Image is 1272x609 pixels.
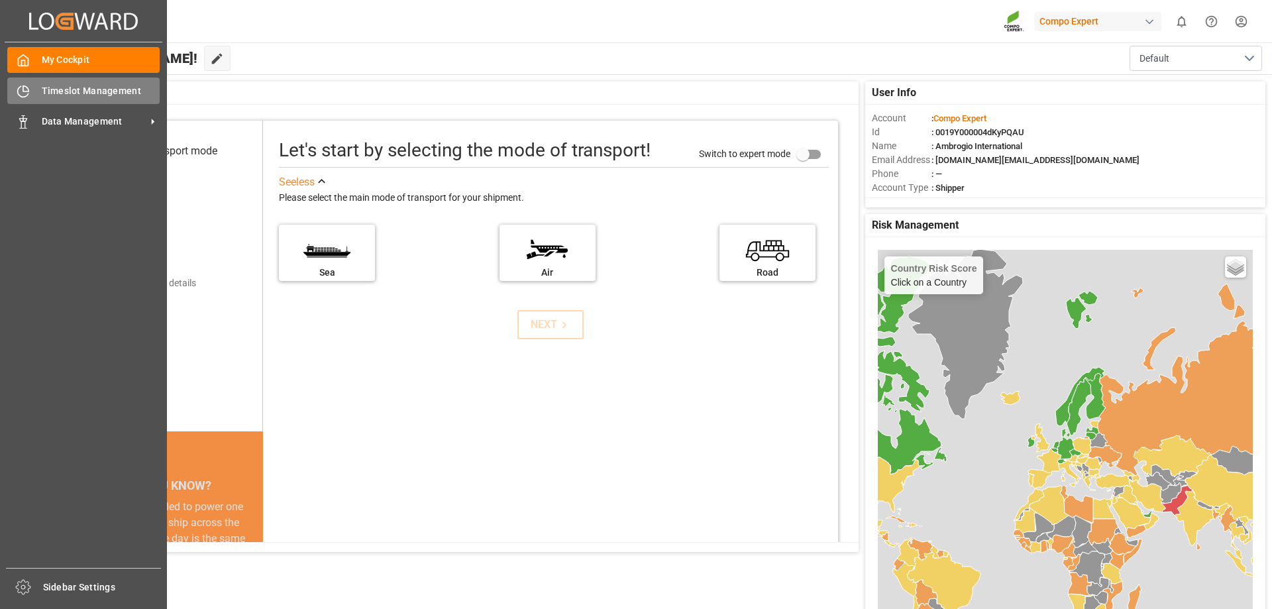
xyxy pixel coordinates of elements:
[891,263,977,274] h4: Country Risk Score
[1225,256,1246,278] a: Layers
[931,155,1139,165] span: : [DOMAIN_NAME][EMAIL_ADDRESS][DOMAIN_NAME]
[87,499,247,594] div: The energy needed to power one large container ship across the ocean in a single day is the same ...
[872,139,931,153] span: Name
[931,183,965,193] span: : Shipper
[1034,12,1161,31] div: Compo Expert
[872,125,931,139] span: Id
[42,84,160,98] span: Timeslot Management
[872,85,916,101] span: User Info
[43,581,162,594] span: Sidebar Settings
[1034,9,1167,34] button: Compo Expert
[42,115,146,129] span: Data Management
[1167,7,1196,36] button: show 0 new notifications
[872,181,931,195] span: Account Type
[531,317,571,333] div: NEXT
[506,266,589,280] div: Air
[286,266,368,280] div: Sea
[872,217,959,233] span: Risk Management
[726,266,809,280] div: Road
[1130,46,1262,71] button: open menu
[699,148,790,158] span: Switch to expert mode
[872,153,931,167] span: Email Address
[872,111,931,125] span: Account
[933,113,986,123] span: Compo Expert
[931,141,1022,151] span: : Ambrogio International
[42,53,160,67] span: My Cockpit
[931,113,986,123] span: :
[1139,52,1169,66] span: Default
[279,137,651,164] div: Let's start by selecting the mode of transport!
[931,127,1024,137] span: : 0019Y000004dKyPQAU
[517,310,584,339] button: NEXT
[279,190,829,206] div: Please select the main mode of transport for your shipment.
[1196,7,1226,36] button: Help Center
[7,78,160,103] a: Timeslot Management
[279,174,315,190] div: See less
[7,47,160,73] a: My Cockpit
[72,471,263,499] div: DID YOU KNOW?
[931,169,942,179] span: : —
[55,46,197,71] span: Hello [PERSON_NAME]!
[1004,10,1025,33] img: Screenshot%202023-09-29%20at%2010.02.21.png_1712312052.png
[891,263,977,288] div: Click on a Country
[872,167,931,181] span: Phone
